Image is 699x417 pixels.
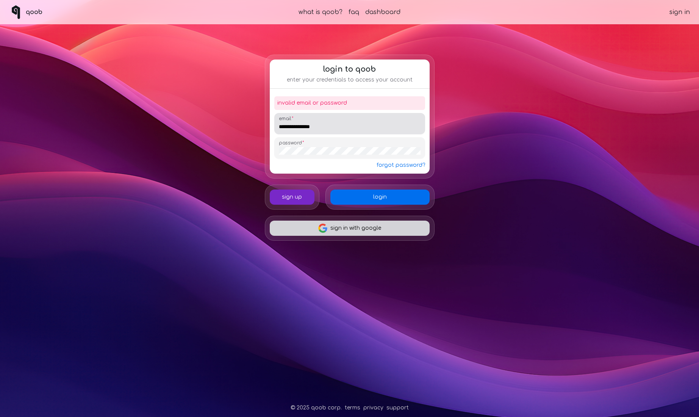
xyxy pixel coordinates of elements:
a: privacy [363,404,383,412]
a: what is qoob? [299,8,342,17]
p: enter your credentials to access your account [287,76,413,84]
button: login [330,190,430,205]
a: qoob [9,5,42,19]
a: support [386,404,409,412]
label: password [279,140,306,146]
a: forgot password? [377,161,425,169]
input: password [279,147,421,155]
h1: login to qoob [323,64,376,75]
button: sign in with google [270,221,430,236]
span: © 2025 qoob corp. [291,404,342,412]
label: email [279,116,296,122]
input: email [279,123,421,130]
a: dashboard [365,8,400,17]
a: faq [349,8,359,17]
a: sign in [669,8,690,17]
div: invalid email or password [274,96,425,110]
a: sign up [270,190,314,205]
p: qoob [26,8,42,17]
a: terms [345,404,360,412]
